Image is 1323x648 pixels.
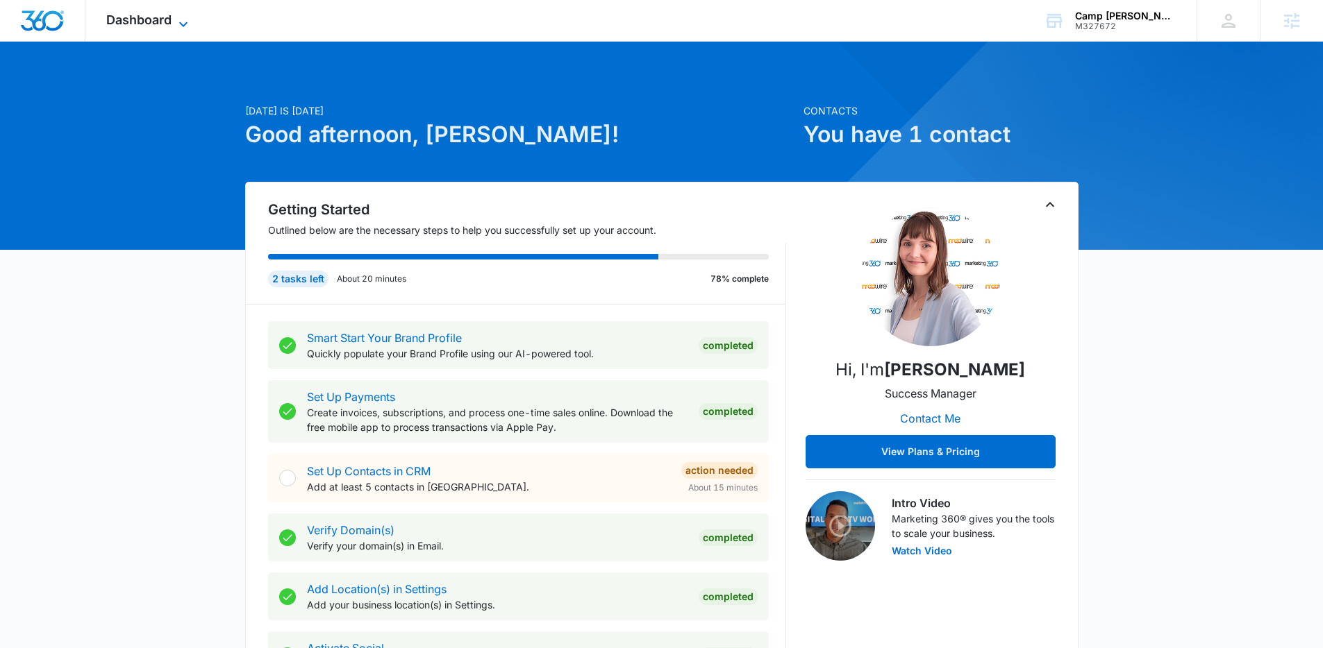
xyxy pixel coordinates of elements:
[245,118,795,151] h1: Good afternoon, [PERSON_NAME]!
[307,331,462,345] a: Smart Start Your Brand Profile
[307,597,688,612] p: Add your business location(s) in Settings.
[307,523,394,537] a: Verify Domain(s)
[307,346,688,361] p: Quickly populate your Brand Profile using our AI-powered tool.
[886,402,974,435] button: Contact Me
[892,495,1056,511] h3: Intro Video
[699,403,758,420] div: Completed
[1042,196,1058,213] button: Toggle Collapse
[307,405,688,434] p: Create invoices, subscriptions, and process one-time sales online. Download the free mobile app t...
[804,103,1079,118] p: Contacts
[885,385,976,402] p: Success Manager
[806,491,875,561] img: Intro Video
[699,529,758,546] div: Completed
[307,538,688,553] p: Verify your domain(s) in Email.
[307,464,431,478] a: Set Up Contacts in CRM
[892,511,1056,540] p: Marketing 360® gives you the tools to scale your business.
[884,359,1025,380] strong: [PERSON_NAME]
[699,588,758,605] div: Completed
[307,479,670,494] p: Add at least 5 contacts in [GEOGRAPHIC_DATA].
[245,103,795,118] p: [DATE] is [DATE]
[1075,22,1176,31] div: account id
[268,199,786,220] h2: Getting Started
[307,390,395,404] a: Set Up Payments
[268,271,328,287] div: 2 tasks left
[835,357,1025,382] p: Hi, I'm
[699,337,758,354] div: Completed
[688,481,758,494] span: About 15 minutes
[106,12,172,27] span: Dashboard
[681,462,758,479] div: Action Needed
[307,582,447,596] a: Add Location(s) in Settings
[804,118,1079,151] h1: You have 1 contact
[337,273,406,285] p: About 20 minutes
[861,207,1000,346] img: Christy Perez
[268,223,786,237] p: Outlined below are the necessary steps to help you successfully set up your account.
[892,546,952,556] button: Watch Video
[806,435,1056,468] button: View Plans & Pricing
[710,273,769,285] p: 78% complete
[1075,10,1176,22] div: account name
